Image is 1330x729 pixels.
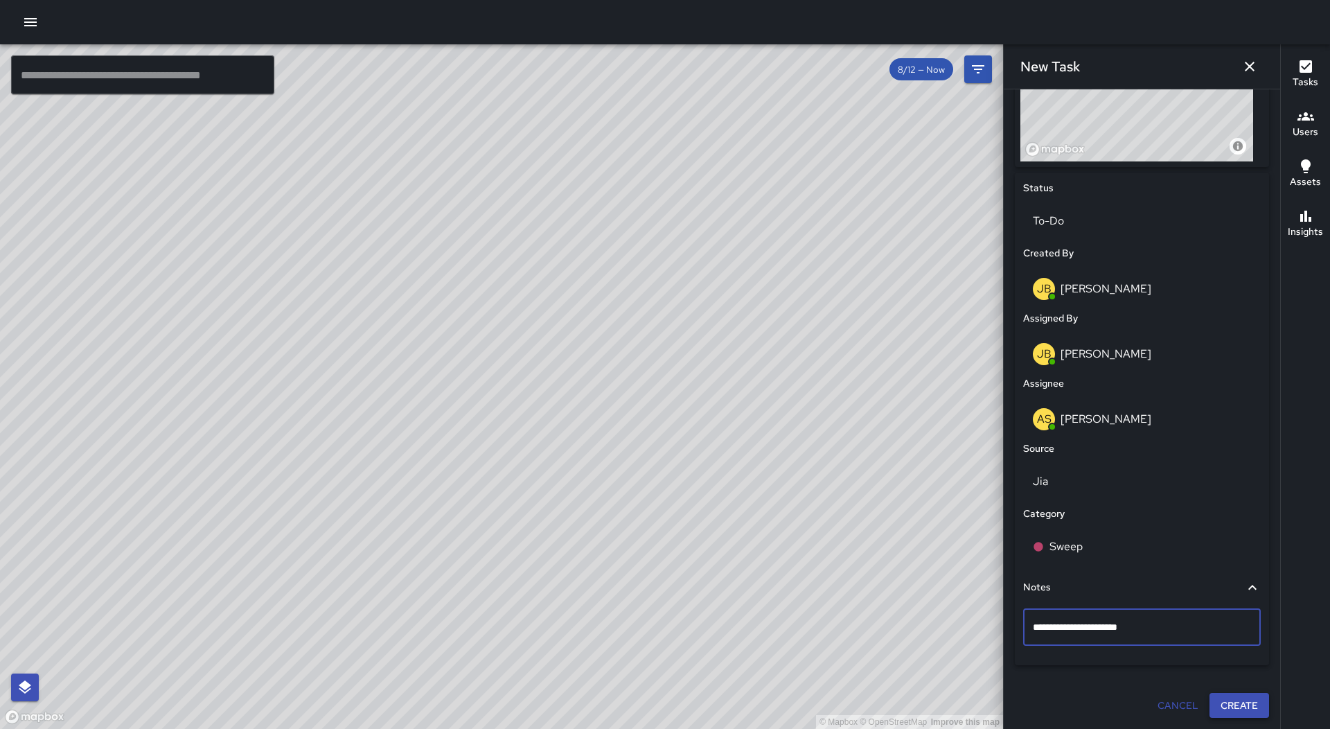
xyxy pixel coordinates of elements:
div: Notes [1023,572,1261,604]
p: [PERSON_NAME] [1061,412,1151,426]
h6: Status [1023,181,1054,196]
h6: Notes [1023,580,1051,595]
p: Jia [1033,473,1251,490]
button: Filters [964,55,992,83]
p: JB [1037,281,1052,297]
button: Create [1209,693,1269,719]
h6: Users [1293,125,1318,140]
h6: Category [1023,507,1065,522]
p: JB [1037,346,1052,362]
p: AS [1037,411,1052,428]
p: [PERSON_NAME] [1061,346,1151,361]
span: 8/12 — Now [889,64,953,76]
p: To-Do [1033,213,1251,229]
p: Sweep [1049,538,1083,555]
h6: Source [1023,441,1054,457]
button: Users [1281,100,1330,150]
button: Cancel [1152,693,1204,719]
h6: Assignee [1023,376,1064,392]
button: Insights [1281,200,1330,249]
button: Tasks [1281,50,1330,100]
button: Assets [1281,150,1330,200]
h6: Created By [1023,246,1074,261]
h6: Tasks [1293,75,1318,90]
h6: New Task [1020,55,1080,78]
h6: Assets [1290,175,1321,190]
p: [PERSON_NAME] [1061,281,1151,296]
h6: Assigned By [1023,311,1078,326]
h6: Insights [1288,225,1323,240]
